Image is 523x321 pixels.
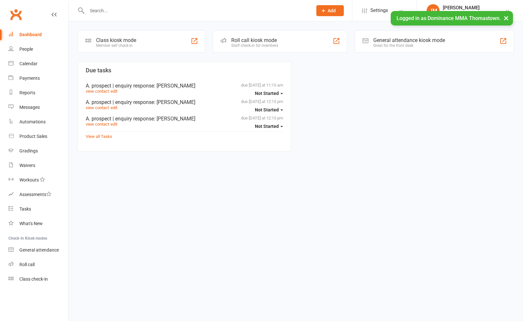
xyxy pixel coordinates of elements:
[19,262,35,267] div: Roll call
[111,89,117,94] a: edit
[86,134,112,139] a: View all Tasks
[370,3,388,18] span: Settings
[8,173,68,187] a: Workouts
[19,276,48,282] div: Class check-in
[86,99,283,105] div: A. prospect | enquiry response
[8,187,68,202] a: Assessments
[86,122,109,127] a: view contact
[255,104,283,116] button: Not Started
[86,67,283,74] h3: Due tasks
[8,243,68,257] a: General attendance kiosk mode
[8,158,68,173] a: Waivers
[255,91,279,96] span: Not Started
[154,99,195,105] span: : [PERSON_NAME]
[443,11,505,16] div: Dominance MMA Thomastown
[427,4,440,17] div: JM
[316,5,344,16] button: Add
[86,83,283,89] div: A. prospect | enquiry response
[8,272,68,286] a: Class kiosk mode
[96,43,136,48] div: Member self check-in
[8,27,68,42] a: Dashboard
[8,86,68,100] a: Reports
[8,144,68,158] a: Gradings
[86,105,109,110] a: view contact
[19,90,35,95] div: Reports
[154,116,195,122] span: : [PERSON_NAME]
[111,122,117,127] a: edit
[500,11,512,25] button: ×
[8,202,68,216] a: Tasks
[19,119,46,124] div: Automations
[255,124,279,129] span: Not Started
[19,177,39,182] div: Workouts
[8,115,68,129] a: Automations
[154,83,195,89] span: : [PERSON_NAME]
[19,247,59,253] div: General attendance
[85,6,308,15] input: Search...
[443,5,505,11] div: [PERSON_NAME]
[19,221,43,226] div: What's New
[8,100,68,115] a: Messages
[373,37,445,43] div: General attendance kiosk mode
[86,89,109,94] a: view contact
[111,105,117,110] a: edit
[19,163,35,168] div: Waivers
[397,15,501,21] span: Logged in as Dominance MMA Thomastown.
[255,88,283,99] button: Not Started
[8,71,68,86] a: Payments
[373,43,445,48] div: Great for the front desk
[8,257,68,272] a: Roll call
[19,134,47,139] div: Product Sales
[19,61,38,66] div: Calendar
[86,116,283,122] div: A. prospect | enquiry response
[19,76,40,81] div: Payments
[328,8,336,13] span: Add
[8,129,68,144] a: Product Sales
[231,37,278,43] div: Roll call kiosk mode
[255,120,283,132] button: Not Started
[19,47,33,52] div: People
[19,148,38,153] div: Gradings
[19,206,31,212] div: Tasks
[231,43,278,48] div: Staff check-in for members
[96,37,136,43] div: Class kiosk mode
[19,32,42,37] div: Dashboard
[8,42,68,57] a: People
[19,192,51,197] div: Assessments
[19,105,40,110] div: Messages
[8,216,68,231] a: What's New
[255,107,279,112] span: Not Started
[8,57,68,71] a: Calendar
[8,6,24,23] a: Clubworx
